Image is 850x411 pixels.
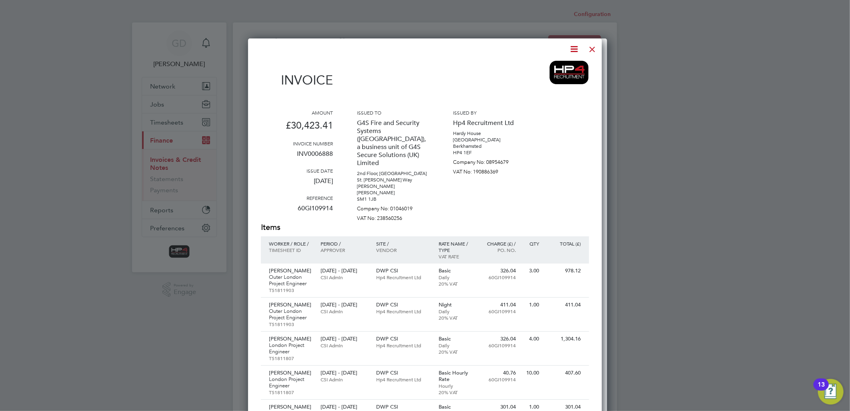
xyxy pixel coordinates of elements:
[524,268,539,274] p: 3.00
[524,370,539,376] p: 10.00
[818,385,825,395] div: 13
[357,202,429,212] p: Company No: 01046019
[547,370,581,376] p: 407.60
[439,404,473,410] p: Basic
[377,336,431,342] p: DWP CSI
[439,280,473,287] p: 20% VAT
[261,222,589,233] h2: Items
[377,247,431,253] p: Vendor
[269,342,313,355] p: London Project Engineer
[261,116,333,140] p: £30,423.41
[321,342,368,349] p: CSI Admin
[377,274,431,280] p: Hp4 Recruitment Ltd
[524,240,539,247] p: QTY
[453,156,525,165] p: Company No: 08954679
[269,302,313,308] p: [PERSON_NAME]
[439,268,473,274] p: Basic
[269,274,313,287] p: Outer London Project Engineer
[269,268,313,274] p: [PERSON_NAME]
[269,308,313,321] p: Outer London Project Engineer
[357,177,429,183] p: St. [PERSON_NAME] Way
[453,116,525,130] p: Hp4 Recruitment Ltd
[269,240,313,247] p: Worker / Role /
[439,253,473,260] p: VAT rate
[261,195,333,201] h3: Reference
[269,389,313,395] p: TS1811807
[481,274,516,280] p: 60GI109914
[357,183,429,189] p: [PERSON_NAME]
[321,302,368,308] p: [DATE] - [DATE]
[439,240,473,253] p: Rate name / type
[377,370,431,376] p: DWP CSI
[269,247,313,253] p: Timesheet ID
[547,268,581,274] p: 978.12
[547,302,581,308] p: 411.04
[377,302,431,308] p: DWP CSI
[453,149,525,156] p: HP4 1EF
[524,404,539,410] p: 1.00
[524,336,539,342] p: 4.00
[524,302,539,308] p: 1.00
[481,308,516,314] p: 60GI109914
[377,308,431,314] p: Hp4 Recruitment Ltd
[481,376,516,383] p: 60GI109914
[439,370,473,383] p: Basic Hourly Rate
[357,170,429,177] p: 2nd Floor, [GEOGRAPHIC_DATA]
[261,109,333,116] h3: Amount
[439,302,473,308] p: Night
[481,336,516,342] p: 326.04
[481,247,516,253] p: Po. No.
[321,274,368,280] p: CSI Admin
[377,240,431,247] p: Site /
[547,336,581,342] p: 1,304.16
[481,342,516,349] p: 60GI109914
[453,165,525,175] p: VAT No: 190886369
[481,240,516,247] p: Charge (£) /
[261,73,333,88] h1: Invoice
[453,130,525,137] p: Hardy House
[261,167,333,174] h3: Issue date
[377,342,431,349] p: Hp4 Recruitment Ltd
[481,404,516,410] p: 301.04
[818,379,844,405] button: Open Resource Center, 13 new notifications
[269,370,313,376] p: [PERSON_NAME]
[481,268,516,274] p: 326.04
[439,336,473,342] p: Basic
[439,274,473,280] p: Daily
[453,109,525,116] h3: Issued by
[321,370,368,376] p: [DATE] - [DATE]
[439,383,473,389] p: Hourly
[269,355,313,361] p: TS1811807
[269,336,313,342] p: [PERSON_NAME]
[357,196,429,202] p: SM1 1JB
[321,247,368,253] p: Approver
[321,336,368,342] p: [DATE] - [DATE]
[377,268,431,274] p: DWP CSI
[321,240,368,247] p: Period /
[321,404,368,410] p: [DATE] - [DATE]
[261,140,333,147] h3: Invoice number
[261,174,333,195] p: [DATE]
[453,143,525,149] p: Berkhamsted
[269,404,313,410] p: [PERSON_NAME]
[439,349,473,355] p: 20% VAT
[481,302,516,308] p: 411.04
[357,116,429,170] p: G4S Fire and Security Systems ([GEOGRAPHIC_DATA]), a business unit of G4S Secure Solutions (UK) L...
[439,314,473,321] p: 20% VAT
[547,240,581,247] p: Total (£)
[377,404,431,410] p: DWP CSI
[453,137,525,143] p: [GEOGRAPHIC_DATA]
[261,147,333,167] p: INV0006888
[439,389,473,395] p: 20% VAT
[481,370,516,376] p: 40.76
[321,308,368,314] p: CSI Admin
[377,376,431,383] p: Hp4 Recruitment Ltd
[321,268,368,274] p: [DATE] - [DATE]
[269,321,313,327] p: TS1811903
[269,376,313,389] p: London Project Engineer
[357,189,429,196] p: [PERSON_NAME]
[357,212,429,222] p: VAT No: 238560256
[439,308,473,314] p: Daily
[269,287,313,293] p: TS1811903
[549,60,589,85] img: hp4recruitment-logo-remittance.png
